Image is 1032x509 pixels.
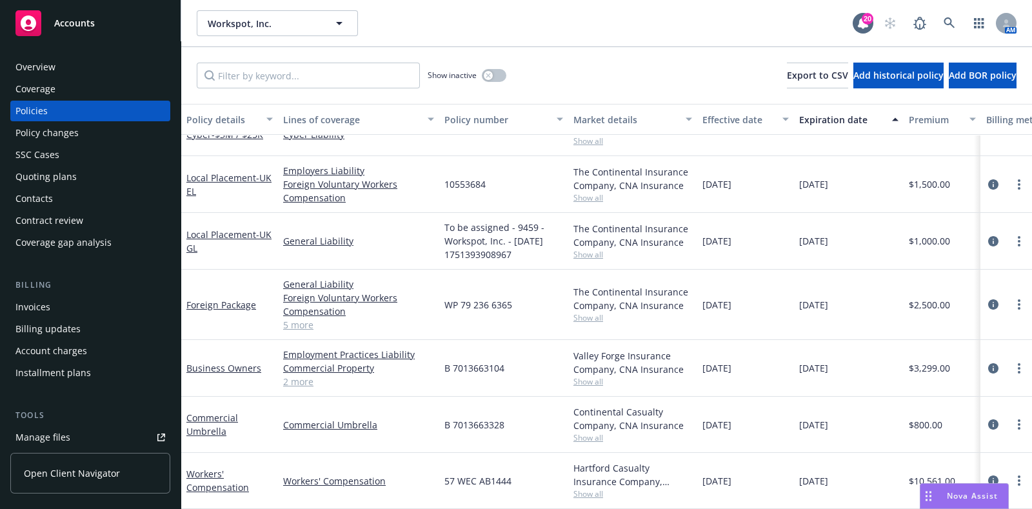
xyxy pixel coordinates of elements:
span: [DATE] [702,418,731,432]
a: Contacts [10,188,170,209]
div: Contacts [15,188,53,209]
button: Premium [904,104,981,135]
a: more [1011,297,1027,312]
div: 20 [862,13,873,25]
span: Show all [573,135,692,146]
span: Show all [573,432,692,443]
a: Foreign Voluntary Workers Compensation [283,177,434,205]
a: Local Placement [186,172,272,197]
a: 2 more [283,375,434,388]
span: Add BOR policy [949,69,1017,81]
span: $800.00 [909,418,942,432]
span: Show all [573,488,692,499]
span: [DATE] [799,474,828,488]
button: Policy number [439,104,568,135]
button: Market details [568,104,697,135]
div: Invoices [15,297,50,317]
span: 57 WEC AB1444 [444,474,511,488]
button: Add historical policy [853,63,944,88]
span: [DATE] [702,361,731,375]
div: Coverage [15,79,55,99]
div: Installment plans [15,363,91,383]
button: Add BOR policy [949,63,1017,88]
span: B 7013663328 [444,418,504,432]
button: Export to CSV [787,63,848,88]
button: Lines of coverage [278,104,439,135]
div: Coverage gap analysis [15,232,112,253]
span: Export to CSV [787,69,848,81]
a: Account charges [10,341,170,361]
a: circleInformation [986,297,1001,312]
a: Coverage gap analysis [10,232,170,253]
span: B 7013663104 [444,361,504,375]
a: Employment Practices Liability [283,348,434,361]
div: Premium [909,113,962,126]
a: circleInformation [986,177,1001,192]
span: $1,500.00 [909,177,950,191]
div: The Continental Insurance Company, CNA Insurance [573,222,692,249]
a: more [1011,473,1027,488]
div: Policy number [444,113,549,126]
a: circleInformation [986,417,1001,432]
a: Coverage [10,79,170,99]
div: Overview [15,57,55,77]
a: Policies [10,101,170,121]
a: Workers' Compensation [283,474,434,488]
span: Show inactive [428,70,477,81]
div: Hartford Casualty Insurance Company, Hartford Insurance Group [573,461,692,488]
span: - UK GL [186,228,272,254]
div: Expiration date [799,113,884,126]
span: Add historical policy [853,69,944,81]
a: more [1011,234,1027,249]
a: circleInformation [986,473,1001,488]
div: The Continental Insurance Company, CNA Insurance [573,285,692,312]
button: Expiration date [794,104,904,135]
span: $1,000.00 [909,234,950,248]
span: - UK EL [186,172,272,197]
a: Report a Bug [907,10,933,36]
div: Market details [573,113,678,126]
button: Policy details [181,104,278,135]
span: [DATE] [799,418,828,432]
a: Search [937,10,962,36]
div: Account charges [15,341,87,361]
span: [DATE] [799,361,828,375]
span: Accounts [54,18,95,28]
a: circleInformation [986,234,1001,249]
span: To be assigned - 9459 - Workspot, Inc. - [DATE] 1751393908967 [444,221,563,261]
div: Manage files [15,427,70,448]
a: Policy changes [10,123,170,143]
a: more [1011,417,1027,432]
button: Effective date [697,104,794,135]
a: Quoting plans [10,166,170,187]
button: Workspot, Inc. [197,10,358,36]
a: Commercial Property [283,361,434,375]
div: Billing [10,279,170,292]
a: General Liability [283,234,434,248]
span: [DATE] [799,298,828,312]
a: Overview [10,57,170,77]
a: General Liability [283,277,434,291]
a: Local Placement [186,228,272,254]
span: [DATE] [702,234,731,248]
div: Effective date [702,113,775,126]
span: $10,561.00 [909,474,955,488]
a: circleInformation [986,361,1001,376]
a: Foreign Package [186,299,256,311]
a: more [1011,177,1027,192]
a: Installment plans [10,363,170,383]
span: Workspot, Inc. [208,17,319,30]
span: [DATE] [702,298,731,312]
div: Drag to move [920,484,937,508]
div: Continental Casualty Company, CNA Insurance [573,405,692,432]
a: Commercial Umbrella [186,412,238,437]
span: Show all [573,376,692,387]
a: Switch app [966,10,992,36]
div: Quoting plans [15,166,77,187]
a: Contract review [10,210,170,231]
div: Contract review [15,210,83,231]
a: Billing updates [10,319,170,339]
span: Show all [573,249,692,260]
span: WP 79 236 6365 [444,298,512,312]
span: [DATE] [702,177,731,191]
